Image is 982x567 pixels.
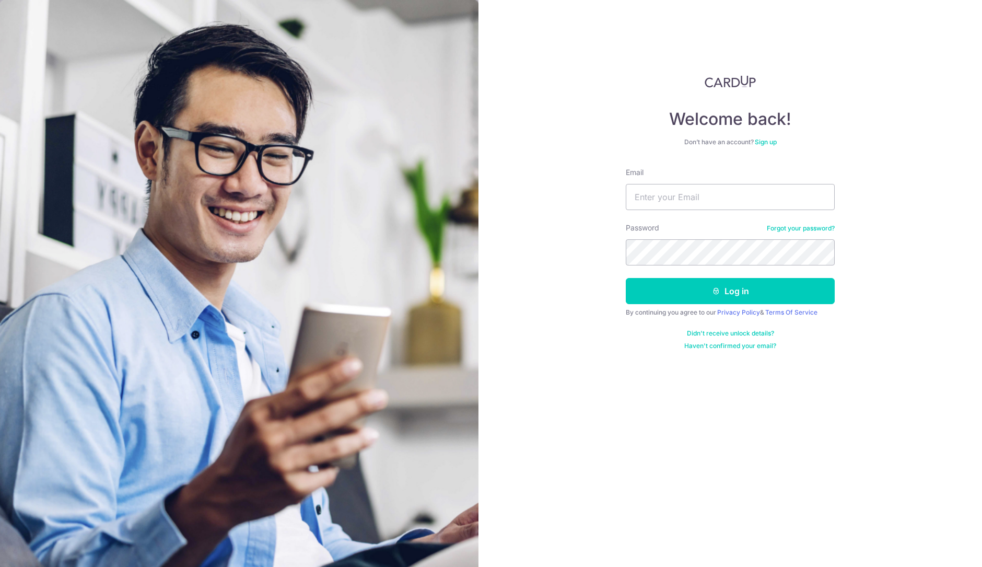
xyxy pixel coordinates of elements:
img: CardUp Logo [705,75,756,88]
a: Sign up [755,138,777,146]
label: Password [626,223,659,233]
h4: Welcome back! [626,109,835,130]
div: Don’t have an account? [626,138,835,146]
input: Enter your Email [626,184,835,210]
a: Didn't receive unlock details? [687,329,774,338]
a: Terms Of Service [765,308,817,316]
div: By continuing you agree to our & [626,308,835,317]
a: Haven't confirmed your email? [684,342,776,350]
label: Email [626,167,644,178]
a: Privacy Policy [717,308,760,316]
a: Forgot your password? [767,224,835,233]
button: Log in [626,278,835,304]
